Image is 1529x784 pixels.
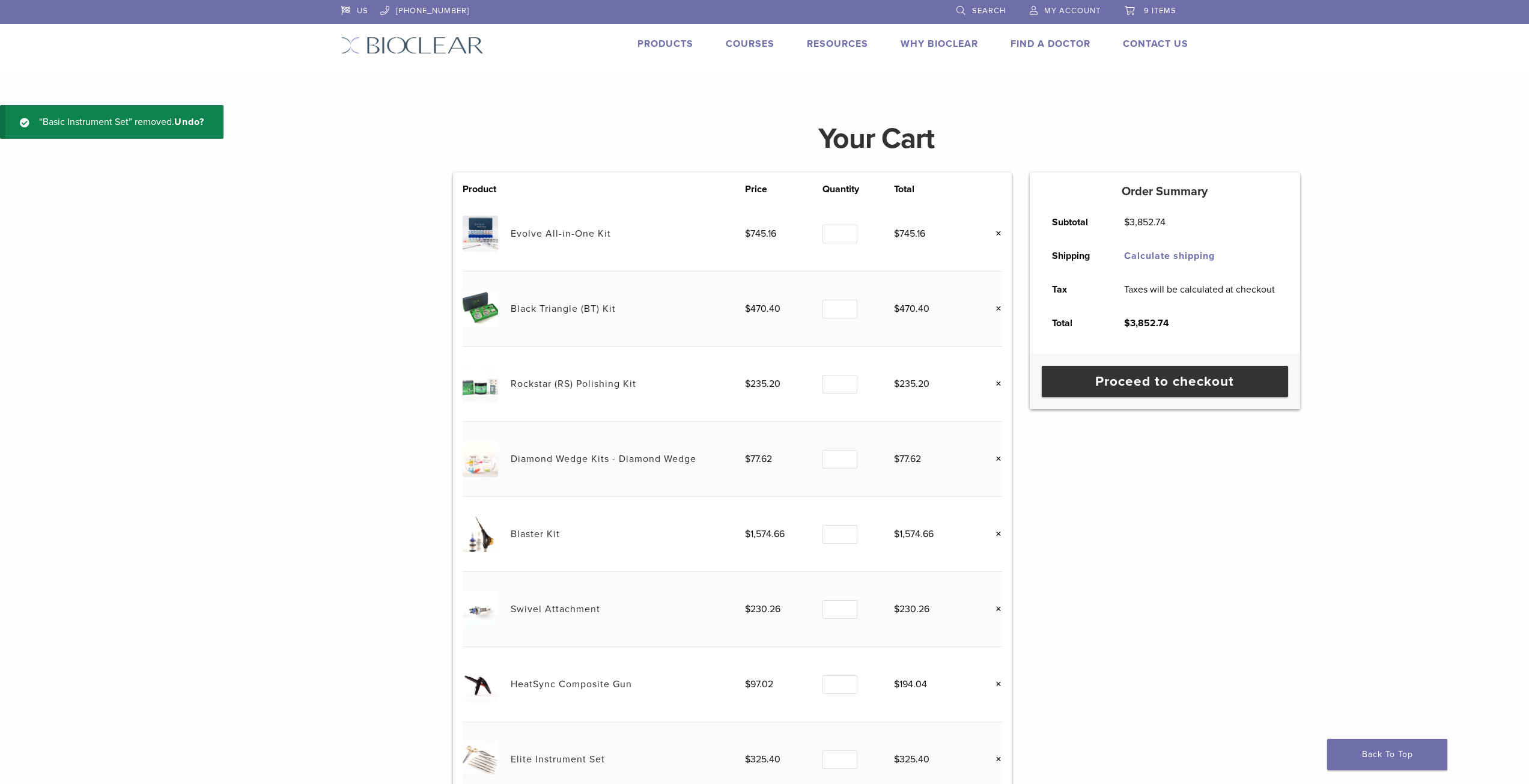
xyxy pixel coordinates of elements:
[1124,216,1129,228] span: $
[726,38,774,50] a: Courses
[463,291,498,326] img: Black Triangle (BT) Kit
[745,228,776,240] bdi: 745.16
[894,528,899,540] span: $
[1039,239,1111,273] th: Shipping
[1042,366,1288,397] a: Proceed to checkout
[745,603,780,615] bdi: 230.26
[745,603,750,615] span: $
[745,528,750,540] span: $
[745,303,750,315] span: $
[463,216,498,251] img: Evolve All-in-One Kit
[986,451,1002,467] a: Remove this item
[894,378,929,390] bdi: 235.20
[745,378,780,390] bdi: 235.20
[745,303,780,315] bdi: 470.40
[1124,250,1215,262] a: Calculate shipping
[972,6,1006,16] span: Search
[894,228,925,240] bdi: 745.16
[822,182,894,196] th: Quantity
[511,753,605,765] a: Elite Instrument Set
[745,753,780,765] bdi: 325.40
[1124,216,1166,228] bdi: 3,852.74
[894,528,934,540] bdi: 1,574.66
[986,526,1002,542] a: Remove this item
[894,453,921,465] bdi: 77.62
[1327,739,1447,770] a: Back To Top
[511,528,560,540] a: Blaster Kit
[986,226,1002,242] a: Remove this item
[894,678,927,690] bdi: 194.04
[341,37,484,54] img: Bioclear
[894,753,899,765] span: $
[1111,273,1289,306] td: Taxes will be calculated at checkout
[807,38,868,50] a: Resources
[901,38,978,50] a: Why Bioclear
[1039,306,1111,340] th: Total
[745,378,750,390] span: $
[1030,184,1300,199] h5: Order Summary
[463,591,498,627] img: Swivel Attachment
[894,303,929,315] bdi: 470.40
[894,753,929,765] bdi: 325.40
[745,753,750,765] span: $
[511,678,632,690] a: HeatSync Composite Gun
[1124,317,1130,329] span: $
[745,453,772,465] bdi: 77.62
[511,453,696,465] a: Diamond Wedge Kits - Diamond Wedge
[463,516,498,552] img: Blaster Kit
[745,678,750,690] span: $
[986,676,1002,692] a: Remove this item
[1011,38,1090,50] a: Find A Doctor
[745,182,822,196] th: Price
[894,303,899,315] span: $
[1124,317,1169,329] bdi: 3,852.74
[511,603,600,615] a: Swivel Attachment
[1123,38,1188,50] a: Contact Us
[463,366,498,401] img: Rockstar (RS) Polishing Kit
[511,378,636,390] a: Rockstar (RS) Polishing Kit
[894,603,899,615] span: $
[894,603,929,615] bdi: 230.26
[894,228,899,240] span: $
[894,378,899,390] span: $
[894,678,899,690] span: $
[745,453,750,465] span: $
[511,303,616,315] a: Black Triangle (BT) Kit
[444,124,1309,153] h1: Your Cart
[745,678,773,690] bdi: 97.02
[986,601,1002,617] a: Remove this item
[1044,6,1101,16] span: My Account
[463,666,498,702] img: HeatSync Composite Gun
[745,528,785,540] bdi: 1,574.66
[986,376,1002,392] a: Remove this item
[1039,273,1111,306] th: Tax
[174,116,204,128] a: Undo?
[745,228,750,240] span: $
[894,453,899,465] span: $
[637,38,693,50] a: Products
[986,301,1002,317] a: Remove this item
[894,182,971,196] th: Total
[1039,205,1111,239] th: Subtotal
[463,741,498,777] img: Elite Instrument Set
[463,182,511,196] th: Product
[986,752,1002,767] a: Remove this item
[511,228,611,240] a: Evolve All-in-One Kit
[1144,6,1176,16] span: 9 items
[463,441,498,476] img: Diamond Wedge Kits - Diamond Wedge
